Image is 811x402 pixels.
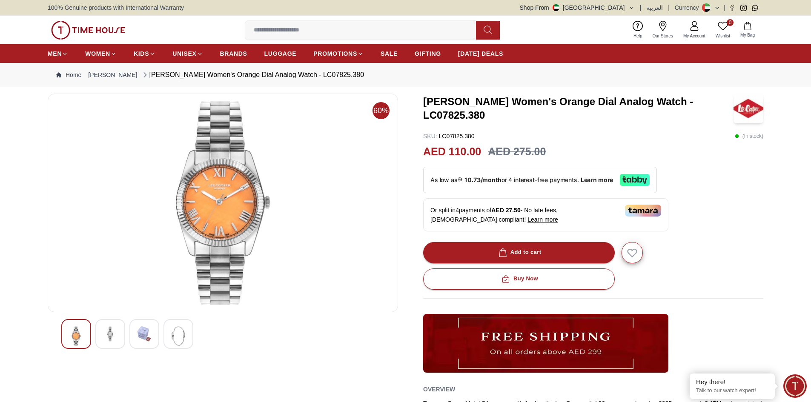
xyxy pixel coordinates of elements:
a: LUGGAGE [264,46,297,61]
span: Learn more [527,216,558,223]
div: Or split in 4 payments of - No late fees, [DEMOGRAPHIC_DATA] compliant! [423,198,668,231]
button: العربية [646,3,663,12]
a: Home [56,71,81,79]
img: Lee Cooper Women's Orange Dial Analog Watch - LC07825.380 [103,326,118,342]
span: [DATE] DEALS [458,49,503,58]
span: My Account [680,33,709,39]
span: Our Stores [649,33,676,39]
h3: AED 275.00 [488,144,546,160]
a: MEN [48,46,68,61]
div: [PERSON_NAME] Women's Orange Dial Analog Watch - LC07825.380 [141,70,364,80]
span: | [640,3,642,12]
span: LUGGAGE [264,49,297,58]
a: Facebook [729,5,735,11]
span: SALE [381,49,398,58]
span: Wishlist [712,33,734,39]
a: [DATE] DEALS [458,46,503,61]
a: Whatsapp [752,5,758,11]
a: KIDS [134,46,155,61]
h3: [PERSON_NAME] Women's Orange Dial Analog Watch - LC07825.380 [423,95,734,122]
p: LC07825.380 [423,132,475,140]
button: My Bag [735,20,760,40]
img: Tamara [625,205,661,217]
h2: AED 110.00 [423,144,481,160]
div: Currency [675,3,702,12]
span: | [668,3,670,12]
span: BRANDS [220,49,247,58]
span: 60% [373,102,390,119]
a: BRANDS [220,46,247,61]
span: | [724,3,725,12]
h2: Overview [423,383,455,396]
span: SKU : [423,133,437,140]
span: 0 [727,19,734,26]
a: GIFTING [415,46,441,61]
div: Add to cart [497,248,542,257]
button: Add to cart [423,242,615,263]
span: UNISEX [172,49,196,58]
img: ... [423,314,668,373]
span: AED 27.50 [491,207,520,214]
span: Help [630,33,646,39]
a: 0Wishlist [711,19,735,41]
div: Chat Widget [783,374,807,398]
a: [PERSON_NAME] [88,71,137,79]
button: Buy Now [423,268,615,290]
a: Instagram [740,5,747,11]
img: Lee Cooper Women's Orange Dial Analog Watch - LC07825.380 [69,326,84,346]
a: Our Stores [648,19,678,41]
button: Shop From[GEOGRAPHIC_DATA] [520,3,635,12]
a: Help [628,19,648,41]
a: SALE [381,46,398,61]
img: Lee Cooper Women's Orange Dial Analog Watch - LC07825.380 [55,101,391,305]
span: WOMEN [85,49,110,58]
a: PROMOTIONS [313,46,364,61]
span: My Bag [737,32,758,38]
img: Lee Cooper Women's Orange Dial Analog Watch - LC07825.380 [137,326,152,342]
img: Lee Cooper Women's Orange Dial Analog Watch - LC07825.380 [171,326,186,346]
div: Buy Now [500,274,538,284]
p: ( In stock ) [735,132,763,140]
span: PROMOTIONS [313,49,357,58]
img: ... [51,21,125,40]
img: United Arab Emirates [553,4,559,11]
span: KIDS [134,49,149,58]
p: Talk to our watch expert! [696,387,768,394]
a: WOMEN [85,46,117,61]
span: GIFTING [415,49,441,58]
a: UNISEX [172,46,203,61]
img: Lee Cooper Women's Orange Dial Analog Watch - LC07825.380 [734,94,763,123]
nav: Breadcrumb [48,63,763,87]
span: 100% Genuine products with International Warranty [48,3,184,12]
span: MEN [48,49,62,58]
div: Hey there! [696,378,768,386]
